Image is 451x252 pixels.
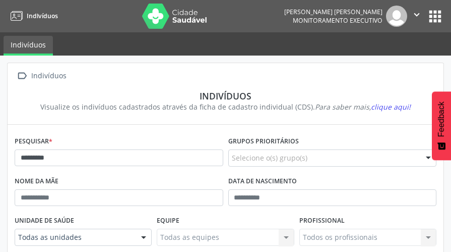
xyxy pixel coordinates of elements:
label: Data de nascimento [228,174,297,189]
span: Feedback [437,102,446,137]
label: Nome da mãe [15,174,58,189]
span: Selecione o(s) grupo(s) [232,153,307,163]
span: Todas as unidades [18,232,131,242]
button:  [407,6,426,27]
div: Visualize os indivíduos cadastrados através da ficha de cadastro individual (CDS). [22,102,429,112]
div: [PERSON_NAME] [PERSON_NAME] [284,8,382,16]
span: clique aqui! [371,102,411,112]
button: Feedback - Mostrar pesquisa [432,91,451,160]
i:  [411,9,422,20]
button: apps [426,8,444,25]
label: Unidade de saúde [15,213,74,229]
a: Indivíduos [4,36,53,56]
i: Para saber mais, [315,102,411,112]
a:  Indivíduos [15,69,68,83]
label: Grupos prioritários [228,134,299,149]
label: Equipe [157,213,179,229]
div: Indivíduos [22,90,429,102]
i:  [15,69,29,83]
a: Indivíduos [7,8,58,24]
label: Pesquisar [15,134,52,149]
div: Indivíduos [29,69,68,83]
img: img [386,6,407,27]
label: Profissional [299,213,345,229]
span: Indivíduos [27,12,58,20]
span: Monitoramento Executivo [293,16,382,25]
